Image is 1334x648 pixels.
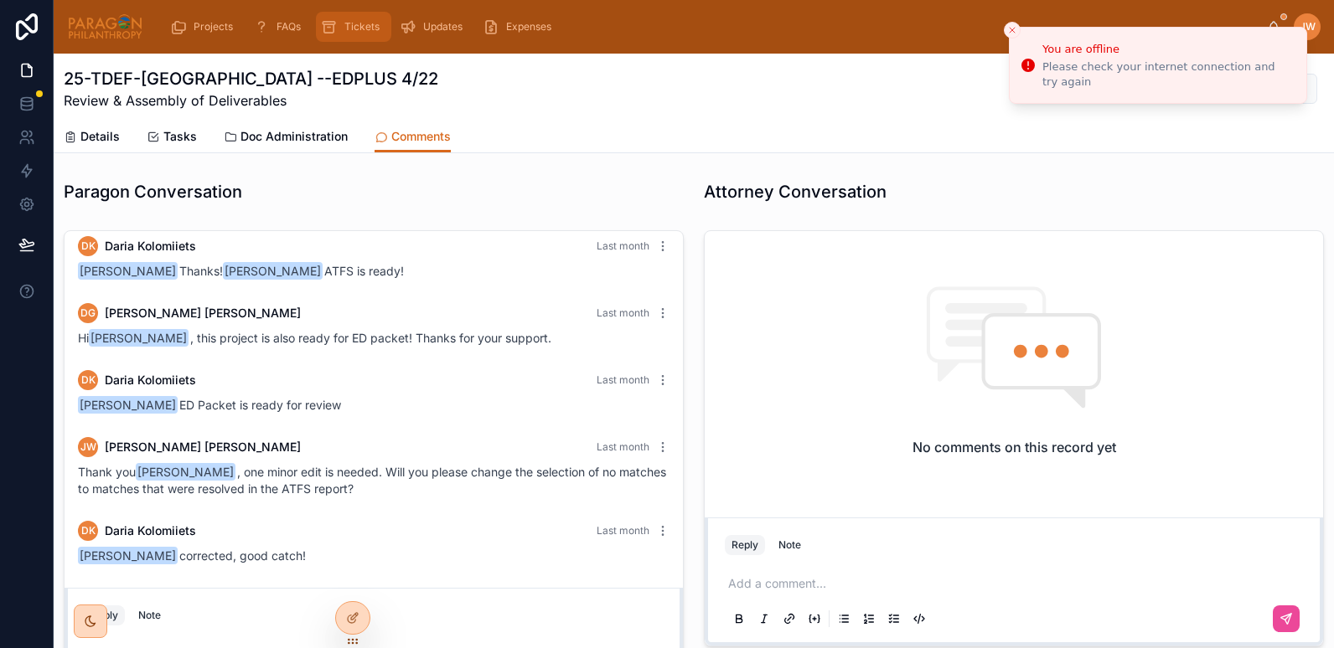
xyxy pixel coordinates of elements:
[1042,41,1293,58] div: You are offline
[597,373,649,386] span: Last month
[64,90,438,111] span: Review & Assembly of Deliverables
[81,239,96,253] span: DK
[105,305,301,321] span: [PERSON_NAME] [PERSON_NAME]
[80,128,120,145] span: Details
[248,12,313,42] a: FAQs
[64,180,242,203] h1: Paragon Conversation
[105,522,196,539] span: Daria Kolomiiets
[725,535,765,555] button: Reply
[163,128,197,145] span: Tasks
[80,440,96,454] span: JW
[597,239,649,252] span: Last month
[136,463,235,481] span: [PERSON_NAME]
[1042,59,1293,90] div: Please check your internet connection and try again
[597,524,649,537] span: Last month
[64,121,120,155] a: Details
[391,128,451,145] span: Comments
[1004,22,1021,39] button: Close toast
[223,262,323,280] span: [PERSON_NAME]
[78,263,670,280] div: Thanks! ATFS is ready!
[78,262,178,280] span: [PERSON_NAME]
[194,20,233,33] span: Projects
[78,398,341,412] span: ED Packet is ready for review
[81,373,96,387] span: DK
[132,605,168,625] button: Note
[316,12,391,42] a: Tickets
[78,465,666,496] span: Thank you , one minor edit is needed. Will you please change the selection of no matches to match...
[105,439,301,455] span: [PERSON_NAME] [PERSON_NAME]
[1300,20,1316,33] span: JW
[224,121,348,155] a: Doc Administration
[597,440,649,453] span: Last month
[89,329,189,347] span: [PERSON_NAME]
[147,121,197,155] a: Tasks
[157,8,1267,45] div: scrollable content
[165,12,245,42] a: Projects
[597,306,649,319] span: Last month
[375,121,451,153] a: Comments
[67,13,143,40] img: App logo
[80,306,96,320] span: DG
[78,547,178,564] span: [PERSON_NAME]
[344,20,380,33] span: Tickets
[78,331,551,345] span: Hi , this project is also ready for ED packet! Thanks for your support.
[240,128,348,145] span: Doc Administration
[64,67,438,90] h1: 25-TDEF-[GEOGRAPHIC_DATA] --EDPLUS 4/22
[506,20,551,33] span: Expenses
[772,535,808,555] button: Note
[395,12,474,42] a: Updates
[423,20,463,33] span: Updates
[138,609,161,622] div: Note
[78,396,178,414] span: [PERSON_NAME]
[478,12,563,42] a: Expenses
[277,20,301,33] span: FAQs
[78,548,306,563] span: corrected, good catch!
[105,238,196,255] span: Daria Kolomiiets
[913,437,1116,457] h2: No comments on this record yet
[704,180,887,203] h1: Attorney Conversation
[778,538,801,552] div: Note
[105,372,196,388] span: Daria Kolomiiets
[81,524,96,537] span: DK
